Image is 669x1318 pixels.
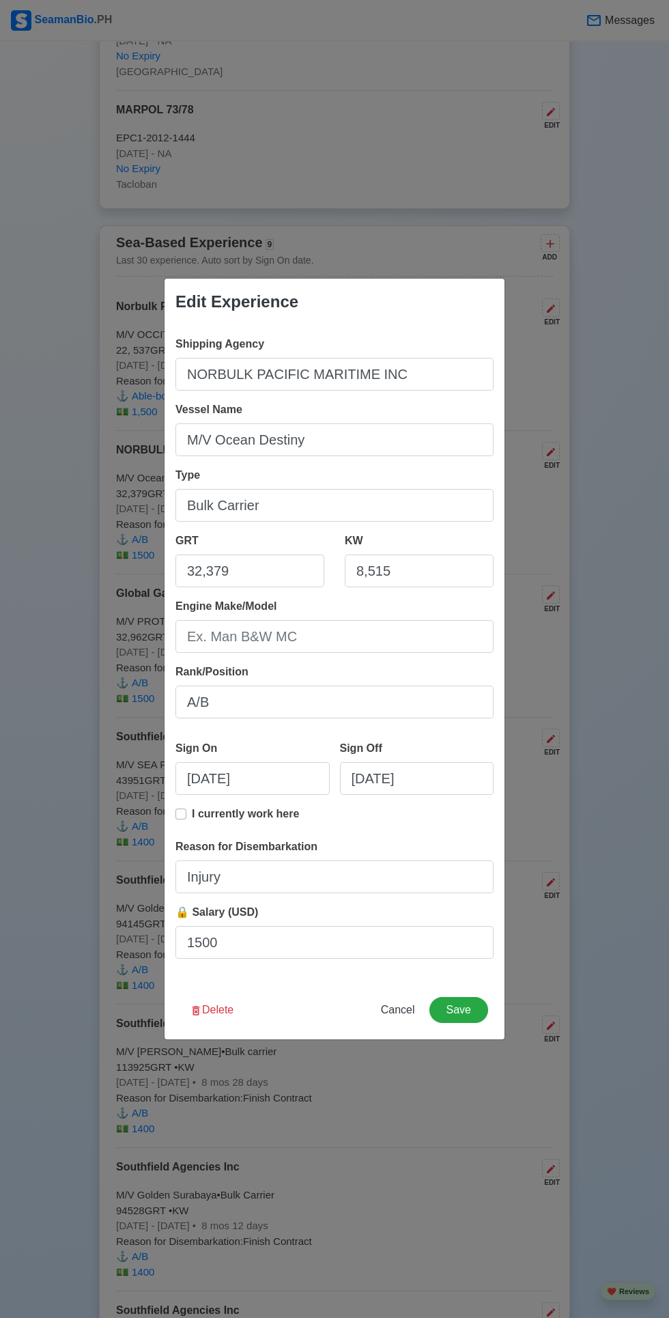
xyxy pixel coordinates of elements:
div: Sign Off [340,740,388,757]
span: 🔒 Salary (USD) [175,906,258,918]
input: Ex: Dolce Vita [175,423,494,456]
button: Save [429,997,488,1023]
input: ex. 2500 [175,926,494,959]
input: Bulk, Container, etc. [175,489,494,522]
div: Sign On [175,740,223,757]
span: Reason for Disembarkation [175,841,317,852]
span: KW [345,535,363,546]
span: Shipping Agency [175,338,264,350]
button: Delete [181,997,242,1023]
input: Your reason for disembarkation... [175,860,494,893]
span: Vessel Name [175,404,242,415]
input: Ex: Third Officer or 3/OFF [175,686,494,718]
div: Edit Experience [175,290,298,314]
input: 33922 [175,555,324,587]
span: Cancel [381,1004,415,1015]
button: Cancel [372,997,424,1023]
span: Engine Make/Model [175,600,276,612]
p: I currently work here [192,806,299,822]
span: GRT [175,535,199,546]
input: Ex. Man B&W MC [175,620,494,653]
input: Ex: Global Gateway [175,358,494,391]
span: Rank/Position [175,666,248,677]
span: Type [175,469,200,481]
input: 8000 [345,555,494,587]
